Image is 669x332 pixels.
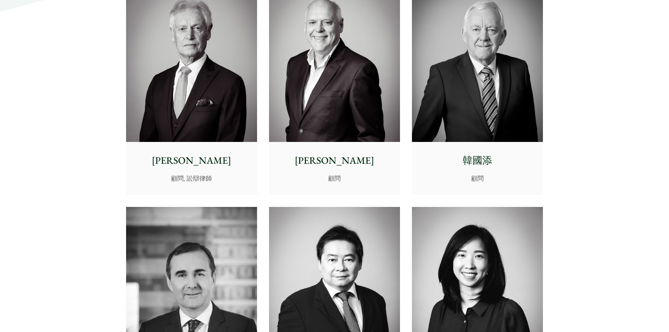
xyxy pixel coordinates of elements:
[275,153,394,168] p: [PERSON_NAME]
[418,174,537,183] p: 顧問
[275,174,394,183] p: 顧問
[132,174,251,183] p: 顧問, 訟辯律師
[418,153,537,168] p: 韓國添
[132,153,251,168] p: [PERSON_NAME]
